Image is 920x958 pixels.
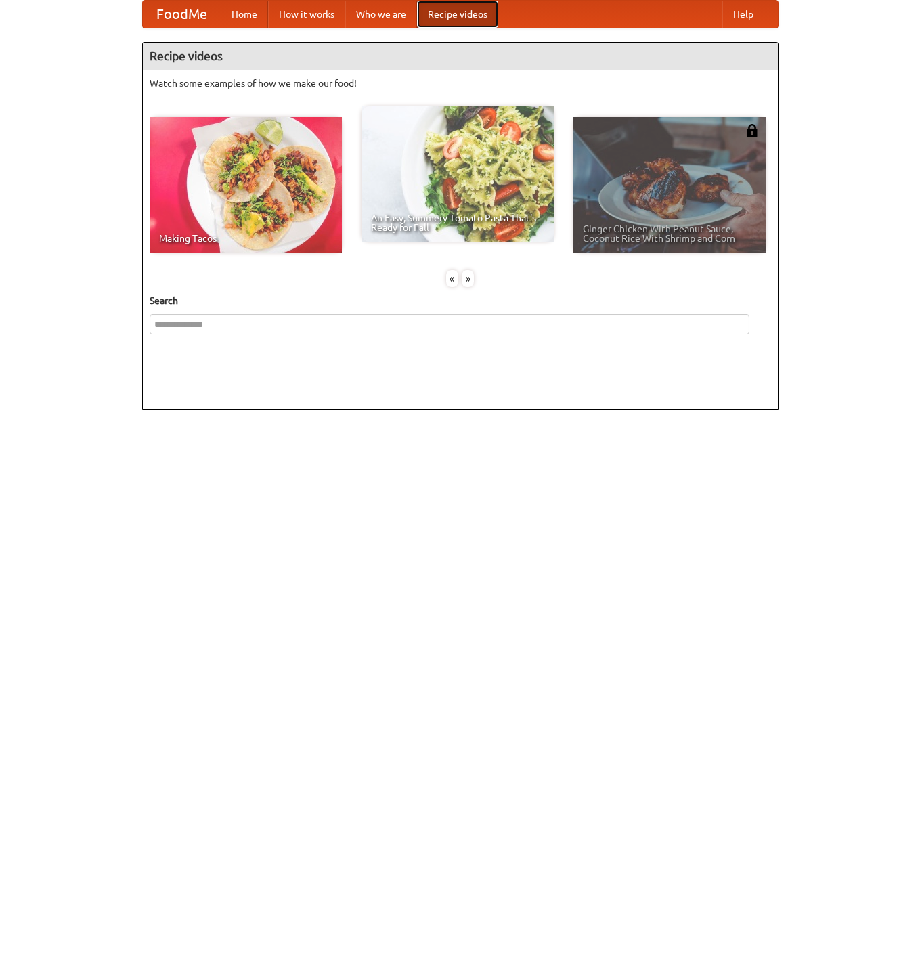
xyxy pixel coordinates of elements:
a: How it works [268,1,345,28]
a: An Easy, Summery Tomato Pasta That's Ready for Fall [362,106,554,242]
span: Making Tacos [159,234,332,243]
a: Making Tacos [150,117,342,253]
a: FoodMe [143,1,221,28]
a: Help [722,1,764,28]
h4: Recipe videos [143,43,778,70]
div: » [462,270,474,287]
a: Who we are [345,1,417,28]
h5: Search [150,294,771,307]
a: Recipe videos [417,1,498,28]
p: Watch some examples of how we make our food! [150,77,771,90]
img: 483408.png [745,124,759,137]
div: « [446,270,458,287]
span: An Easy, Summery Tomato Pasta That's Ready for Fall [371,213,544,232]
a: Home [221,1,268,28]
